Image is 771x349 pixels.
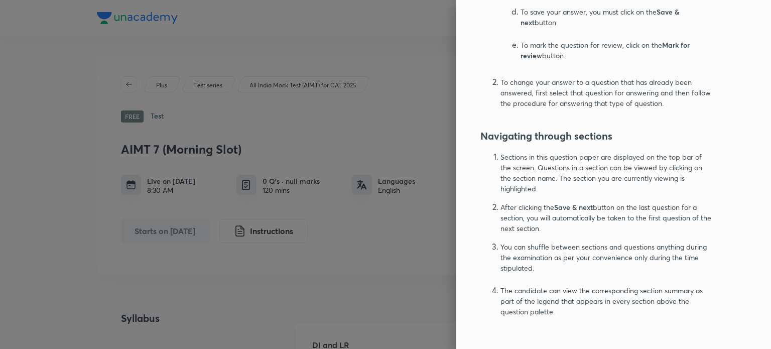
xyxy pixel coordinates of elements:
[500,77,713,108] p: To change your answer to a question that has already been answered, first select that question fo...
[521,7,713,28] p: To save your answer, you must click on the button
[500,242,713,273] p: You can shuffle between sections and questions anything during the examination as per your conven...
[521,40,713,61] p: To mark the question for review, click on the button.
[554,202,593,212] span: Save & next
[500,202,713,234] p: After clicking the button on the last question for a section, you will automatically be taken to ...
[521,40,690,60] span: Mark for review
[500,285,713,317] p: The candidate can view the corresponding section summary as part of the legend that appears in ev...
[521,7,679,27] span: Save & next
[500,152,713,194] p: Sections in this question paper are displayed on the top bar of the screen. Questions in a sectio...
[480,129,713,144] h4: Navigating through sections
